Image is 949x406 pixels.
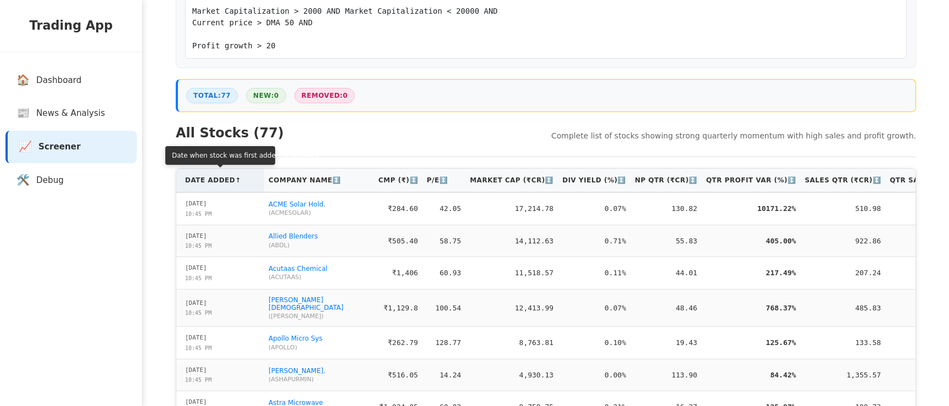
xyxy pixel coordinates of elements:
span: 📰 [16,105,30,121]
span: 🏠 [16,73,30,88]
td: 0.71% [558,225,630,257]
td: 100.54 [422,289,466,327]
span: ( APOLLO ) [269,344,370,351]
td: ₹516.05 [374,359,422,391]
div: [DATE] [185,299,207,308]
span: Total: 77 [186,88,238,103]
td: 60.93 [422,257,466,290]
td: 42.05 [422,192,466,225]
div: [DATE] [185,264,207,273]
span: Debug [36,174,64,187]
td: 125.67% [702,327,801,359]
td: 113.90 [630,359,702,391]
td: 12,413.99 [466,289,558,327]
h2: Trading App [11,16,131,35]
div: 10:45 PM [185,242,211,250]
div: 10:45 PM [185,376,211,384]
div: [DATE] [185,366,207,375]
td: 0.11% [558,257,630,290]
div: 10:45 PM [185,274,211,282]
span: Dashboard [36,74,81,87]
td: ₹1,406 [374,257,422,290]
td: 8,763.81 [466,327,558,359]
div: 10:45 PM [185,344,211,352]
td: ₹505.40 [374,225,422,257]
td: 10171.22% [702,192,801,225]
td: 207.24 [800,257,885,290]
td: 19.43 [630,327,702,359]
th: Date Added ↑ [176,169,264,192]
span: ( ACMESOLAR ) [269,209,370,216]
td: 0.07% [558,192,630,225]
a: [PERSON_NAME][DEMOGRAPHIC_DATA] [269,296,343,312]
a: 📰News & Analysis [5,97,137,130]
p: Complete list of stocks showing strong quarterly momentum with high sales and profit growth. [551,130,916,142]
h2: All Stocks ( 77 ) [176,123,284,143]
div: [DATE] [185,199,207,209]
a: ACME Solar Hold. [269,201,326,208]
span: 📈 [19,139,32,155]
td: 130.82 [630,192,702,225]
th: Qtr Profit Var (%) ↕️ [702,169,801,192]
span: News & Analysis [36,107,105,120]
td: 128.77 [422,327,466,359]
td: 84.42% [702,359,801,391]
div: 10:45 PM [185,309,211,317]
td: 0.00% [558,359,630,391]
a: [PERSON_NAME]. [269,367,326,375]
td: 0.07% [558,289,630,327]
span: 🛠️ [16,173,30,188]
td: 922.86 [800,225,885,257]
td: 0.10% [558,327,630,359]
div: 10:45 PM [185,210,211,218]
td: 17,214.78 [466,192,558,225]
span: New: 0 [246,88,286,103]
span: ( ACUTAAS ) [269,274,370,281]
th: NP Qtr (₹Cr) ↕️ [630,169,702,192]
td: 11,518.57 [466,257,558,290]
a: Apollo Micro Sys [269,335,322,342]
span: ( ASHAPURMIN ) [269,376,370,383]
th: Market Cap (₹Cr) ↕️ [466,169,558,192]
th: Div Yield (%) ↕️ [558,169,630,192]
td: 768.37% [702,289,801,327]
div: [DATE] [185,232,207,241]
a: Acutaas Chemical [269,265,327,272]
span: ( ABDL ) [269,242,370,249]
th: Company Name ↕️ [264,169,374,192]
a: 🛠️Debug [5,164,137,197]
a: Allied Blenders [269,232,318,240]
td: 4,930.13 [466,359,558,391]
th: CMP (₹) ↕️ [374,169,422,192]
td: 133.58 [800,327,885,359]
td: 510.98 [800,192,885,225]
td: 44.01 [630,257,702,290]
a: 📈Screener [5,131,137,163]
a: 🏠Dashboard [5,64,137,97]
td: 14.24 [422,359,466,391]
span: Screener [38,141,81,153]
td: 1,355.57 [800,359,885,391]
td: 405.00% [702,225,801,257]
th: P/E ↕️ [422,169,466,192]
td: ₹262.79 [374,327,422,359]
td: 485.83 [800,289,885,327]
td: ₹1,129.8 [374,289,422,327]
td: 14,112.63 [466,225,558,257]
td: 55.83 [630,225,702,257]
td: ₹284.60 [374,192,422,225]
div: [DATE] [185,333,207,343]
span: ( [PERSON_NAME] ) [269,313,370,320]
th: Sales Qtr (₹Cr) ↕️ [800,169,885,192]
td: 48.46 [630,289,702,327]
td: 58.75 [422,225,466,257]
td: 217.49% [702,257,801,290]
span: Removed: 0 [294,88,355,103]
